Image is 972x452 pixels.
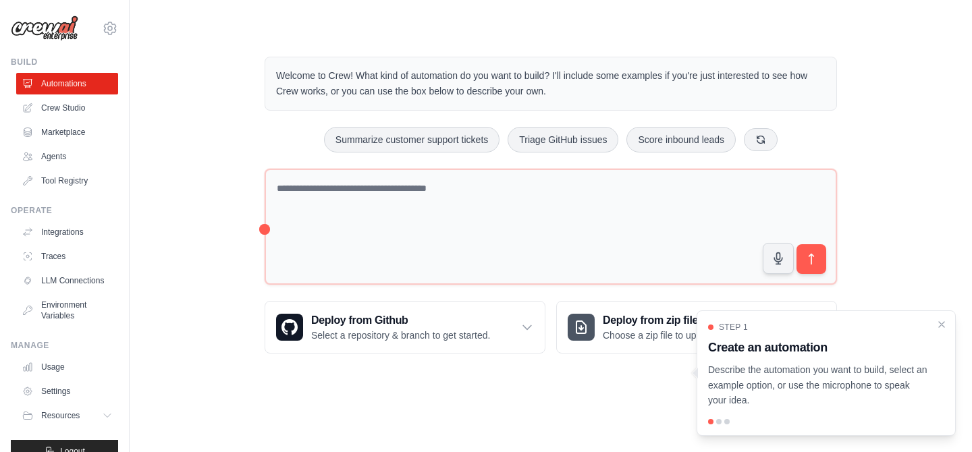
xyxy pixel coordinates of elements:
[603,329,717,342] p: Choose a zip file to upload.
[708,362,928,408] p: Describe the automation you want to build, select an example option, or use the microphone to spe...
[16,221,118,243] a: Integrations
[11,340,118,351] div: Manage
[16,294,118,327] a: Environment Variables
[11,57,118,67] div: Build
[276,68,826,99] p: Welcome to Crew! What kind of automation do you want to build? I'll include some examples if you'...
[936,319,947,330] button: Close walkthrough
[16,270,118,291] a: LLM Connections
[16,246,118,267] a: Traces
[41,410,80,421] span: Resources
[311,329,490,342] p: Select a repository & branch to get started.
[508,127,618,152] button: Triage GitHub issues
[16,121,118,143] a: Marketplace
[603,312,717,329] h3: Deploy from zip file
[324,127,500,152] button: Summarize customer support tickets
[16,405,118,426] button: Resources
[16,380,118,402] a: Settings
[905,387,972,452] iframe: Chat Widget
[708,338,928,357] h3: Create an automation
[16,356,118,378] a: Usage
[11,16,78,41] img: Logo
[16,146,118,167] a: Agents
[719,322,748,333] span: Step 1
[626,127,736,152] button: Score inbound leads
[311,312,490,329] h3: Deploy from Github
[16,97,118,119] a: Crew Studio
[16,73,118,94] a: Automations
[16,170,118,192] a: Tool Registry
[11,205,118,216] div: Operate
